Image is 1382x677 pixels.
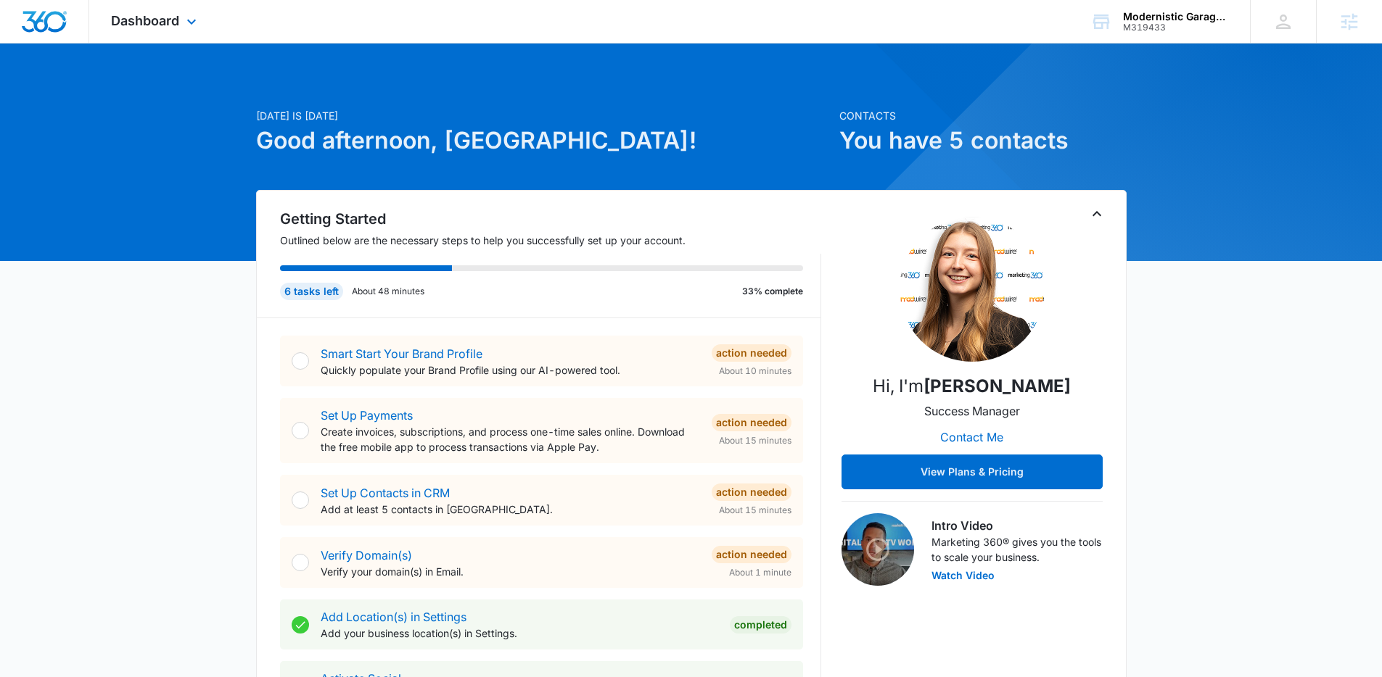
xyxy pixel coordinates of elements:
img: tab_keywords_by_traffic_grey.svg [144,84,156,96]
button: Contact Me [926,420,1018,454]
p: About 48 minutes [352,285,424,298]
button: View Plans & Pricing [842,454,1103,489]
img: logo_orange.svg [23,23,35,35]
a: Add Location(s) in Settings [321,610,466,624]
div: account name [1123,11,1229,22]
div: Keywords by Traffic [160,86,244,95]
div: Domain: [DOMAIN_NAME] [38,38,160,49]
div: v 4.0.25 [41,23,71,35]
span: About 15 minutes [719,434,791,447]
h2: Getting Started [280,208,821,230]
a: Verify Domain(s) [321,548,412,562]
div: Domain Overview [55,86,130,95]
p: Outlined below are the necessary steps to help you successfully set up your account. [280,233,821,248]
a: Set Up Contacts in CRM [321,486,450,500]
img: tab_domain_overview_orange.svg [39,84,51,96]
span: About 1 minute [729,566,791,579]
div: Action Needed [712,344,791,362]
p: Add at least 5 contacts in [GEOGRAPHIC_DATA]. [321,502,700,517]
span: About 10 minutes [719,365,791,378]
h1: You have 5 contacts [839,123,1127,158]
p: Verify your domain(s) in Email. [321,564,700,579]
p: Add your business location(s) in Settings. [321,626,718,641]
div: account id [1123,22,1229,33]
p: [DATE] is [DATE] [256,108,831,123]
h1: Good afternoon, [GEOGRAPHIC_DATA]! [256,123,831,158]
div: 6 tasks left [280,283,343,300]
p: Contacts [839,108,1127,123]
a: Smart Start Your Brand Profile [321,346,482,361]
div: Action Needed [712,546,791,563]
button: Watch Video [931,570,995,581]
img: website_grey.svg [23,38,35,49]
span: Dashboard [111,13,179,28]
img: Brianna McLatchie [900,217,1045,362]
strong: [PERSON_NAME] [924,375,1071,396]
p: Success Manager [924,402,1020,420]
a: Set Up Payments [321,408,413,423]
p: Quickly populate your Brand Profile using our AI-powered tool. [321,362,700,378]
img: Intro Video [842,513,914,586]
h3: Intro Video [931,517,1103,534]
p: Marketing 360® gives you the tools to scale your business. [931,534,1103,565]
div: Completed [730,616,791,634]
p: Hi, I'm [873,373,1071,399]
p: 33% complete [742,285,803,298]
p: Create invoices, subscriptions, and process one-time sales online. Download the free mobile app t... [321,424,700,454]
div: Action Needed [712,414,791,431]
span: About 15 minutes [719,504,791,517]
div: Action Needed [712,483,791,501]
button: Toggle Collapse [1088,205,1106,223]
